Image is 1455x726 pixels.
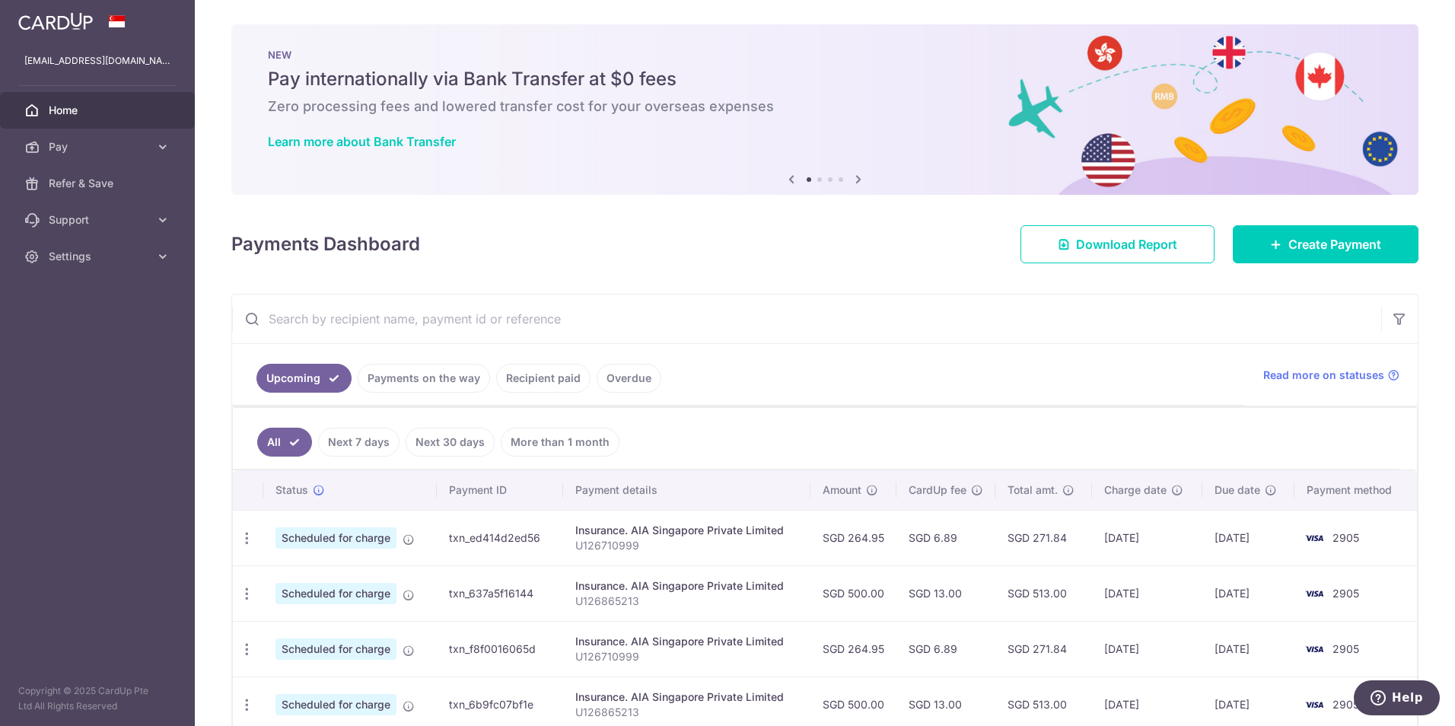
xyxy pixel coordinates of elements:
p: U126865213 [575,705,798,720]
span: Status [275,482,308,498]
td: SGD 271.84 [995,621,1092,677]
img: Bank Card [1299,529,1329,547]
a: Create Payment [1233,225,1418,263]
span: Read more on statuses [1263,368,1384,383]
p: U126865213 [575,594,798,609]
img: Bank Card [1299,640,1329,658]
td: SGD 6.89 [896,510,995,565]
th: Payment ID [437,470,563,510]
img: CardUp [18,12,93,30]
iframe: Opens a widget where you can find more information [1353,680,1440,718]
span: Total amt. [1008,482,1058,498]
td: txn_ed414d2ed56 [437,510,563,565]
span: 2905 [1332,587,1359,600]
a: Download Report [1020,225,1215,263]
a: All [257,428,312,457]
a: More than 1 month [501,428,619,457]
div: Insurance. AIA Singapore Private Limited [575,689,798,705]
span: Amount [823,482,861,498]
span: Charge date [1104,482,1167,498]
span: Download Report [1076,235,1177,253]
td: SGD 264.95 [810,510,896,565]
span: Scheduled for charge [275,638,396,660]
td: SGD 13.00 [896,565,995,621]
h4: Payments Dashboard [231,231,420,258]
p: U126710999 [575,538,798,553]
img: Bank Card [1299,584,1329,603]
div: Insurance. AIA Singapore Private Limited [575,523,798,538]
a: Payments on the way [358,364,490,393]
h5: Pay internationally via Bank Transfer at $0 fees [268,67,1382,91]
span: Refer & Save [49,176,149,191]
td: SGD 271.84 [995,510,1092,565]
a: Learn more about Bank Transfer [268,134,456,149]
span: 2905 [1332,642,1359,655]
p: [EMAIL_ADDRESS][DOMAIN_NAME] [24,53,170,68]
span: Scheduled for charge [275,527,396,549]
a: Next 30 days [406,428,495,457]
span: Create Payment [1288,235,1381,253]
th: Payment details [563,470,810,510]
span: Settings [49,249,149,264]
td: SGD 6.89 [896,621,995,677]
td: txn_637a5f16144 [437,565,563,621]
h6: Zero processing fees and lowered transfer cost for your overseas expenses [268,97,1382,116]
td: [DATE] [1092,621,1202,677]
span: Home [49,103,149,118]
span: Support [49,212,149,228]
td: SGD 500.00 [810,565,896,621]
a: Recipient paid [496,364,591,393]
th: Payment method [1294,470,1417,510]
td: [DATE] [1202,621,1294,677]
p: U126710999 [575,649,798,664]
p: NEW [268,49,1382,61]
a: Upcoming [256,364,352,393]
div: Insurance. AIA Singapore Private Limited [575,578,798,594]
a: Next 7 days [318,428,400,457]
div: Insurance. AIA Singapore Private Limited [575,634,798,649]
span: Due date [1215,482,1260,498]
a: Overdue [597,364,661,393]
td: SGD 264.95 [810,621,896,677]
input: Search by recipient name, payment id or reference [232,295,1381,343]
span: Scheduled for charge [275,694,396,715]
td: txn_f8f0016065d [437,621,563,677]
img: Bank Card [1299,696,1329,714]
span: 2905 [1332,531,1359,544]
img: Bank transfer banner [231,24,1418,195]
td: [DATE] [1092,510,1202,565]
td: [DATE] [1092,565,1202,621]
span: 2905 [1332,698,1359,711]
td: [DATE] [1202,565,1294,621]
td: [DATE] [1202,510,1294,565]
span: Scheduled for charge [275,583,396,604]
span: CardUp fee [909,482,966,498]
span: Pay [49,139,149,154]
td: SGD 513.00 [995,565,1092,621]
a: Read more on statuses [1263,368,1399,383]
